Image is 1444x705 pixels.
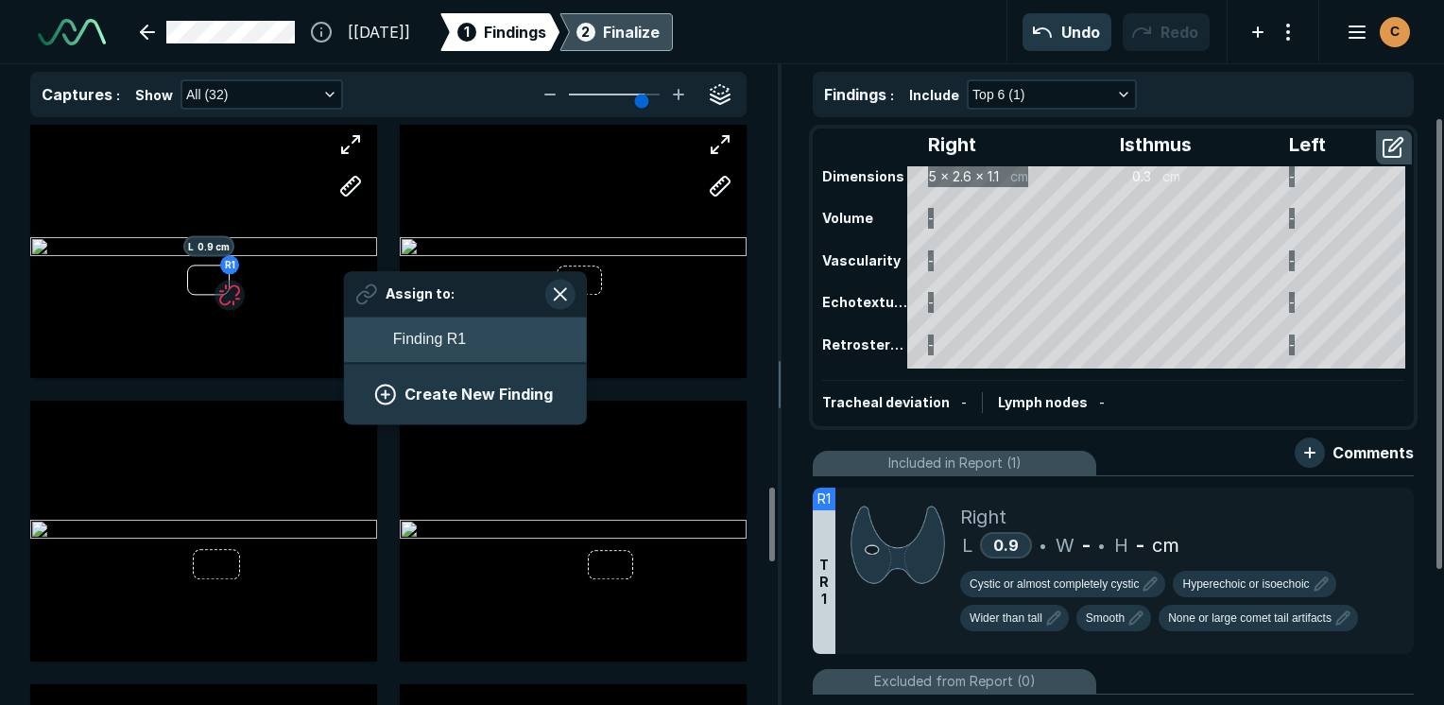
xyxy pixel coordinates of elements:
button: avatar-name [1334,13,1414,51]
span: Comments [1332,441,1414,464]
span: - [1099,394,1105,410]
span: Show [135,85,173,105]
div: Finalize [603,21,660,43]
span: H [1114,531,1128,559]
button: Finding R1 [344,317,587,362]
img: See-Mode Logo [38,19,106,45]
div: 2Finalize [559,13,673,51]
div: 1Findings [440,13,559,51]
span: Top 6 (1) [972,84,1024,105]
img: Pk7suAAAABklEQVQDAAzbsMl7FdqrAAAAAElFTkSuQmCC [851,503,945,587]
span: L 0.9 cm [183,235,234,256]
div: avatar-name [1380,17,1410,47]
span: Include [909,85,959,105]
span: - [961,394,967,410]
span: Captures [42,85,112,104]
span: Hyperechoic or isoechoic [1182,576,1309,593]
span: R1 [817,489,831,509]
span: • [1040,534,1046,557]
li: R1TR1RightL0.9•W-•H-cm [813,488,1414,654]
span: Lymph nodes [998,394,1088,410]
span: 1 [464,22,470,42]
span: : [890,87,894,103]
button: Redo [1123,13,1210,51]
button: Undo [1023,13,1111,51]
a: See-Mode Logo [30,11,113,53]
span: C [1390,22,1400,42]
span: L [962,531,972,559]
span: : [116,87,120,103]
span: Cystic or almost completely cystic [970,576,1139,593]
span: All (32) [186,84,228,105]
span: - [1136,531,1144,559]
span: - [1082,531,1091,559]
span: • [1098,534,1105,557]
span: cm [1152,531,1179,559]
span: T R 1 [819,557,829,608]
span: [[DATE]] [348,21,410,43]
span: Finding R1 [393,328,466,351]
button: Create New Finding [367,375,564,413]
span: Assign to: [386,284,455,304]
span: Findings [824,85,886,104]
span: None or large comet tail artifacts [1168,610,1332,627]
span: Right [960,503,1006,531]
span: Findings [484,21,546,43]
span: Tracheal deviation [822,394,950,410]
span: Smooth [1086,610,1125,627]
span: W [1056,531,1074,559]
span: 2 [581,22,590,42]
span: Excluded from Report (0) [874,671,1036,692]
span: Included in Report (1) [888,453,1022,473]
span: Wider than tall [970,610,1042,627]
span: 0.9 [993,536,1019,555]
